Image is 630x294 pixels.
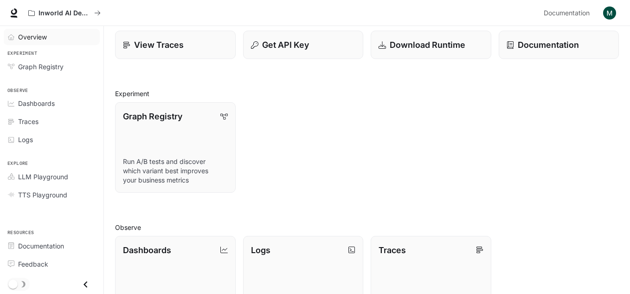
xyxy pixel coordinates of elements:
span: Dashboards [18,98,55,108]
a: Traces [4,113,100,130]
button: Get API Key [243,31,364,59]
span: Logs [18,135,33,144]
a: Documentation [499,31,619,59]
a: Overview [4,29,100,45]
p: Run A/B tests and discover which variant best improves your business metrics [123,157,228,185]
a: Documentation [4,238,100,254]
span: Dark mode toggle [8,279,18,289]
a: LLM Playground [4,169,100,185]
a: Logs [4,131,100,148]
p: View Traces [134,39,184,51]
h2: Experiment [115,89,619,98]
h2: Observe [115,222,619,232]
span: Documentation [18,241,64,251]
a: TTS Playground [4,187,100,203]
span: Traces [18,117,39,126]
a: Dashboards [4,95,100,111]
a: Download Runtime [371,31,491,59]
a: Documentation [540,4,597,22]
p: Download Runtime [390,39,465,51]
span: Feedback [18,259,48,269]
a: Graph Registry [4,59,100,75]
img: User avatar [603,7,616,20]
a: View Traces [115,31,236,59]
a: Feedback [4,256,100,272]
p: Get API Key [262,39,309,51]
span: Graph Registry [18,62,64,72]
span: Documentation [544,7,590,19]
p: Dashboards [123,244,171,256]
button: User avatar [600,4,619,22]
span: LLM Playground [18,172,68,182]
p: Graph Registry [123,110,182,123]
button: All workspaces [24,4,105,22]
p: Documentation [518,39,579,51]
span: Overview [18,32,47,42]
button: Close drawer [75,275,96,294]
span: TTS Playground [18,190,67,200]
p: Logs [251,244,270,256]
a: Graph RegistryRun A/B tests and discover which variant best improves your business metrics [115,102,236,193]
p: Inworld AI Demos [39,9,90,17]
p: Traces [379,244,406,256]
